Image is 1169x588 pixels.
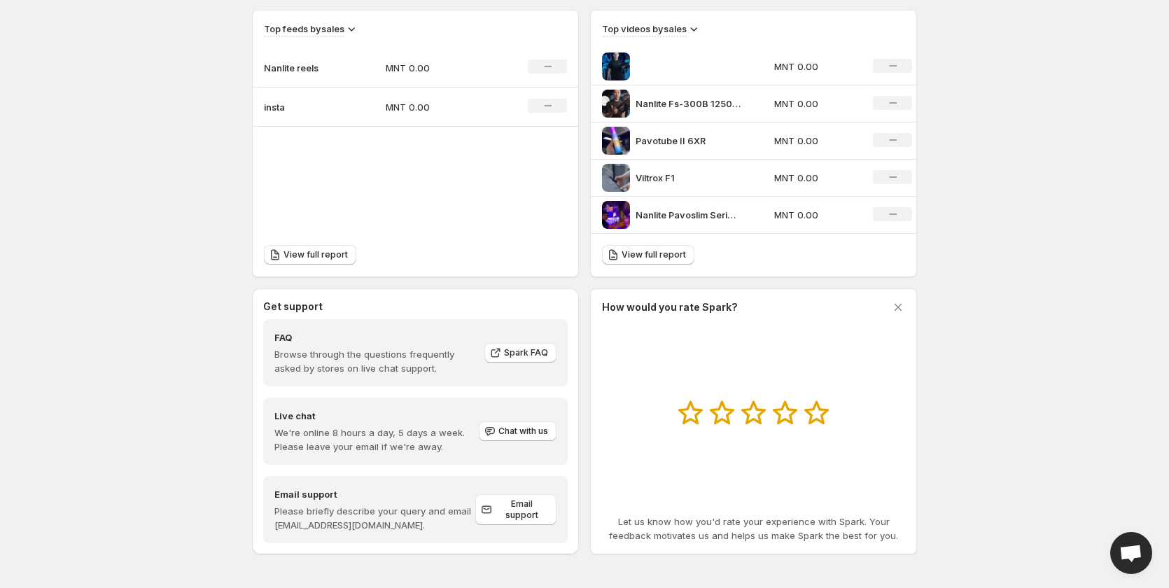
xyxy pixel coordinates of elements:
[602,22,687,36] h3: Top videos by sales
[498,426,548,437] span: Chat with us
[602,300,738,314] h3: How would you rate Spark?
[774,59,857,73] p: MNT 0.00
[636,97,741,111] p: Nanlite Fs-300B 1250000 CineStore
[475,494,556,525] a: Email support
[602,514,905,542] p: Let us know how you'd rate your experience with Spark. Your feedback motivates us and helps us ma...
[386,100,485,114] p: MNT 0.00
[479,421,556,441] button: Chat with us
[495,498,548,521] span: Email support
[386,61,485,75] p: MNT 0.00
[774,97,857,111] p: MNT 0.00
[274,426,477,454] p: We're online 8 hours a day, 5 days a week. Please leave your email if we're away.
[274,409,477,423] h4: Live chat
[602,90,630,118] img: Nanlite Fs-300B 1250000 CineStore
[484,343,556,363] a: Spark FAQ
[774,208,857,222] p: MNT 0.00
[264,245,356,265] a: View full report
[602,245,694,265] a: View full report
[636,208,741,222] p: Nanlite Pavoslim Series Pavoslim 60B 1100000 Pavoslim 60C 1550000 Pavoslim 120B 1550000 Pavoslim ...
[264,100,334,114] p: insta
[1110,532,1152,574] div: Open chat
[602,127,630,155] img: Pavotube II 6XR
[636,171,741,185] p: Viltrox F1
[636,134,741,148] p: Pavotube II 6XR
[283,249,348,260] span: View full report
[504,347,548,358] span: Spark FAQ
[274,347,475,375] p: Browse through the questions frequently asked by stores on live chat support.
[264,61,334,75] p: Nanlite reels
[602,164,630,192] img: Viltrox F1
[774,171,857,185] p: MNT 0.00
[602,201,630,229] img: Nanlite Pavoslim Series Pavoslim 60B 1100000 Pavoslim 60C 1550000 Pavoslim 120B 1550000 Pavoslim ...
[622,249,686,260] span: View full report
[263,300,323,314] h3: Get support
[774,134,857,148] p: MNT 0.00
[274,487,475,501] h4: Email support
[274,504,475,532] p: Please briefly describe your query and email [EMAIL_ADDRESS][DOMAIN_NAME].
[264,22,344,36] h3: Top feeds by sales
[274,330,475,344] h4: FAQ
